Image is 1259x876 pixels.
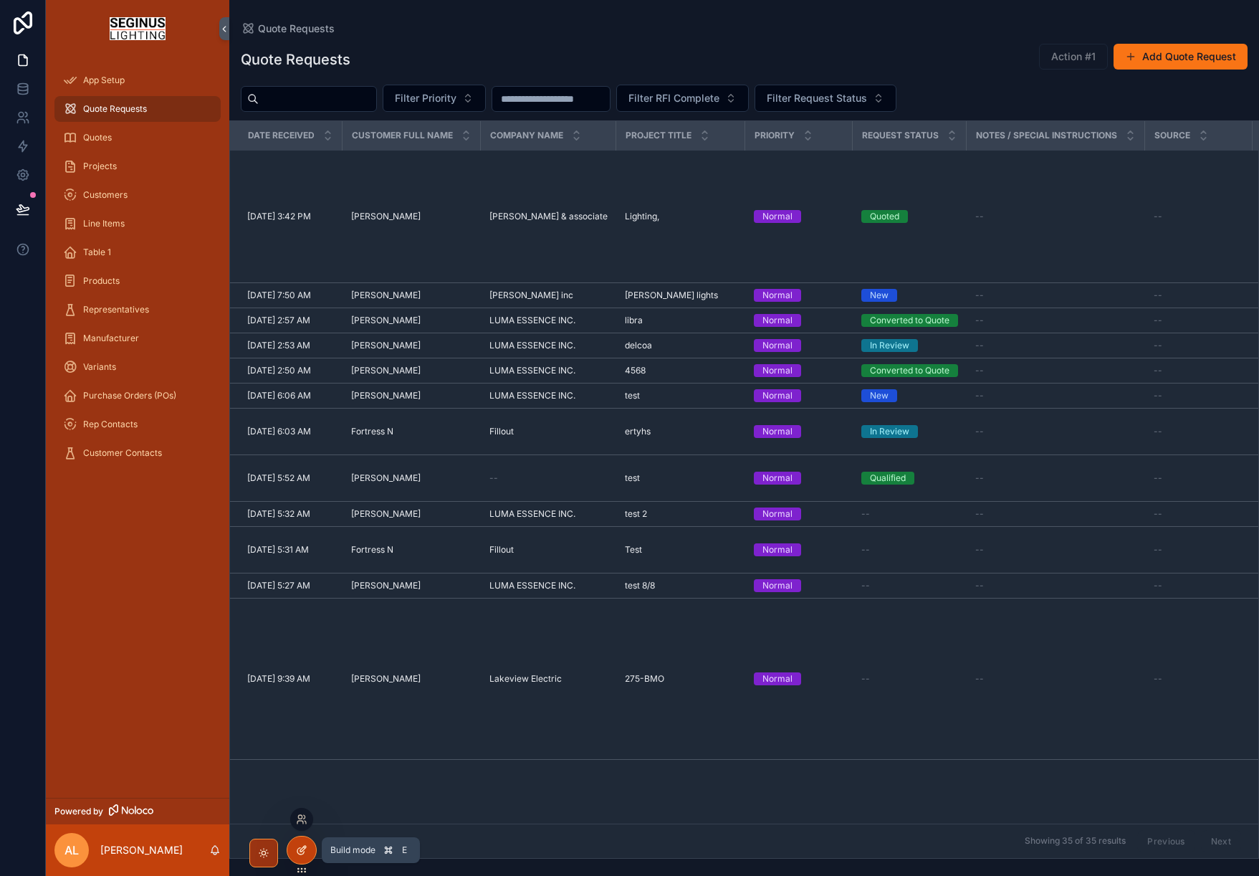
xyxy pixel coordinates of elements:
[54,182,221,208] a: Customers
[870,314,949,327] div: Converted to Quote
[351,315,472,326] a: [PERSON_NAME]
[870,210,899,223] div: Quoted
[975,290,984,301] span: --
[975,426,984,437] span: --
[351,472,472,484] a: [PERSON_NAME]
[625,673,664,685] span: 275-BMO
[1154,580,1162,591] span: --
[351,472,421,484] span: [PERSON_NAME]
[489,426,514,437] span: Fillout
[975,544,984,556] span: --
[247,390,311,401] span: [DATE] 6:06 AM
[762,339,793,352] div: Normal
[975,673,984,685] span: --
[489,211,608,222] a: [PERSON_NAME] & associate
[762,672,793,685] div: Normal
[83,161,117,172] span: Projects
[762,425,793,438] div: Normal
[489,390,575,401] span: LUMA ESSENCE INC.
[83,447,162,459] span: Customer Contacts
[54,411,221,437] a: Rep Contacts
[54,440,221,466] a: Customer Contacts
[489,390,608,401] a: LUMA ESSENCE INC.
[625,211,659,222] span: Lighting,
[247,290,311,301] span: [DATE] 7:50 AM
[247,426,334,437] a: [DATE] 6:03 AM
[861,673,870,685] span: --
[1154,390,1162,401] span: --
[395,91,456,105] span: Filter Priority
[489,426,608,437] a: Fillout
[861,472,958,485] a: Qualified
[351,508,472,520] a: [PERSON_NAME]
[755,130,795,141] span: Priority
[83,189,128,201] span: Customers
[870,289,889,302] div: New
[1025,836,1126,847] span: Showing 35 of 35 results
[1154,472,1162,484] span: --
[861,508,958,520] a: --
[625,315,737,326] a: libra
[1114,44,1248,70] button: Add Quote Request
[489,365,608,376] a: LUMA ESSENCE INC.
[626,130,691,141] span: Project Title
[247,544,309,556] span: [DATE] 5:31 AM
[351,365,472,376] a: [PERSON_NAME]
[247,365,334,376] a: [DATE] 2:50 AM
[54,239,221,265] a: Table 1
[83,103,147,115] span: Quote Requests
[83,75,125,86] span: App Setup
[83,419,138,430] span: Rep Contacts
[861,580,958,591] a: --
[625,508,737,520] a: test 2
[625,472,737,484] a: test
[351,340,421,351] span: [PERSON_NAME]
[489,290,573,301] span: [PERSON_NAME] inc
[247,472,334,484] a: [DATE] 5:52 AM
[351,426,472,437] a: Fortress N
[754,289,844,302] a: Normal
[83,247,111,258] span: Table 1
[975,340,984,351] span: --
[247,315,310,326] span: [DATE] 2:57 AM
[1154,673,1162,685] span: --
[351,365,421,376] span: [PERSON_NAME]
[241,49,350,70] h1: Quote Requests
[625,673,737,685] a: 275-BMO
[54,211,221,237] a: Line Items
[975,472,984,484] span: --
[247,211,311,222] span: [DATE] 3:42 PM
[64,842,79,859] span: AL
[83,333,139,344] span: Manufacturer
[83,132,112,143] span: Quotes
[1154,426,1162,437] span: --
[247,580,334,591] a: [DATE] 5:27 AM
[861,289,958,302] a: New
[489,580,608,591] a: LUMA ESSENCE INC.
[762,364,793,377] div: Normal
[1154,544,1162,556] span: --
[870,389,889,402] div: New
[754,389,844,402] a: Normal
[489,340,575,351] span: LUMA ESSENCE INC.
[83,361,116,373] span: Variants
[625,365,737,376] a: 4568
[870,425,909,438] div: In Review
[1154,290,1162,301] span: --
[861,339,958,352] a: In Review
[754,425,844,438] a: Normal
[975,211,1136,222] a: --
[489,290,608,301] a: [PERSON_NAME] inc
[54,354,221,380] a: Variants
[351,580,421,591] span: [PERSON_NAME]
[351,673,472,685] a: [PERSON_NAME]
[767,91,867,105] span: Filter Request Status
[1154,390,1244,401] a: --
[1154,315,1244,326] a: --
[247,340,310,351] span: [DATE] 2:53 AM
[975,211,984,222] span: --
[625,544,642,556] span: Test
[975,426,1136,437] a: --
[762,543,793,556] div: Normal
[489,544,514,556] span: Fillout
